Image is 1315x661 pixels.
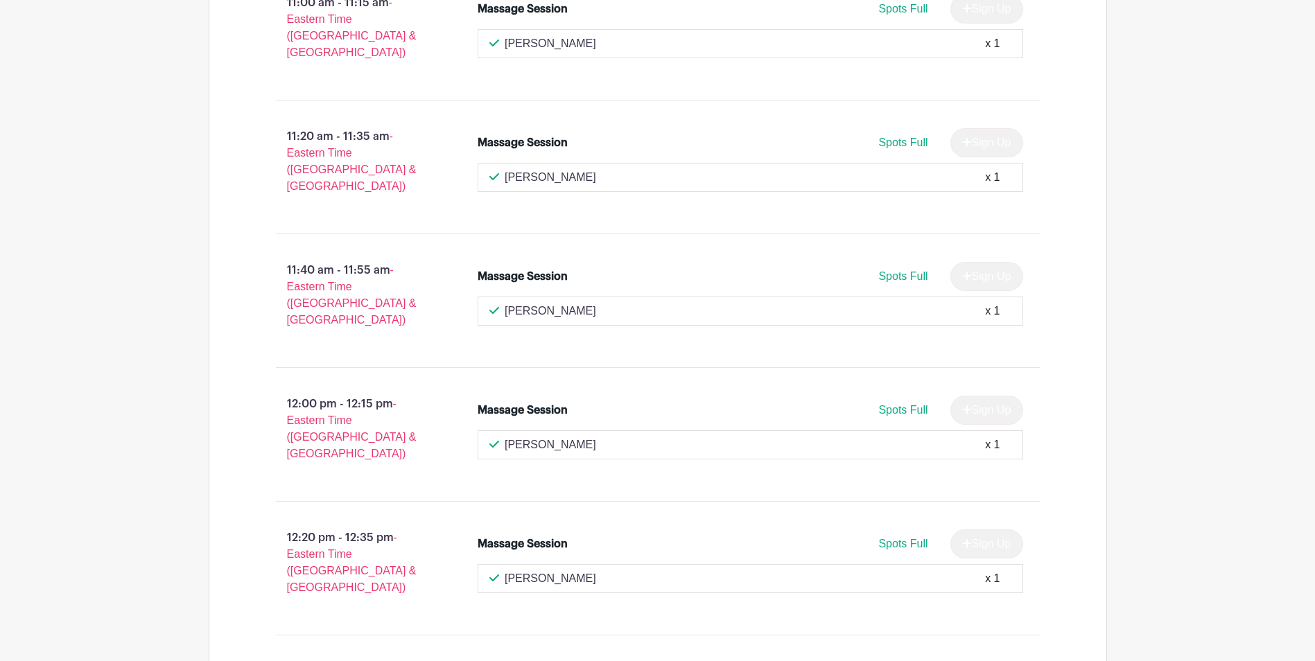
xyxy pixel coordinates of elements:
div: Massage Session [478,134,568,151]
div: x 1 [985,303,1000,319]
p: [PERSON_NAME] [505,437,596,453]
span: Spots Full [878,3,928,15]
div: x 1 [985,169,1000,186]
div: Massage Session [478,1,568,17]
span: Spots Full [878,270,928,282]
div: Massage Session [478,536,568,552]
p: 12:20 pm - 12:35 pm [254,524,456,601]
span: Spots Full [878,136,928,148]
p: [PERSON_NAME] [505,169,596,186]
span: Spots Full [878,538,928,549]
p: [PERSON_NAME] [505,303,596,319]
div: Massage Session [478,402,568,418]
div: x 1 [985,35,1000,52]
div: x 1 [985,437,1000,453]
p: [PERSON_NAME] [505,570,596,587]
p: 11:20 am - 11:35 am [254,123,456,200]
p: [PERSON_NAME] [505,35,596,52]
div: x 1 [985,570,1000,587]
div: Massage Session [478,268,568,285]
span: Spots Full [878,404,928,416]
p: 11:40 am - 11:55 am [254,256,456,334]
p: 12:00 pm - 12:15 pm [254,390,456,468]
